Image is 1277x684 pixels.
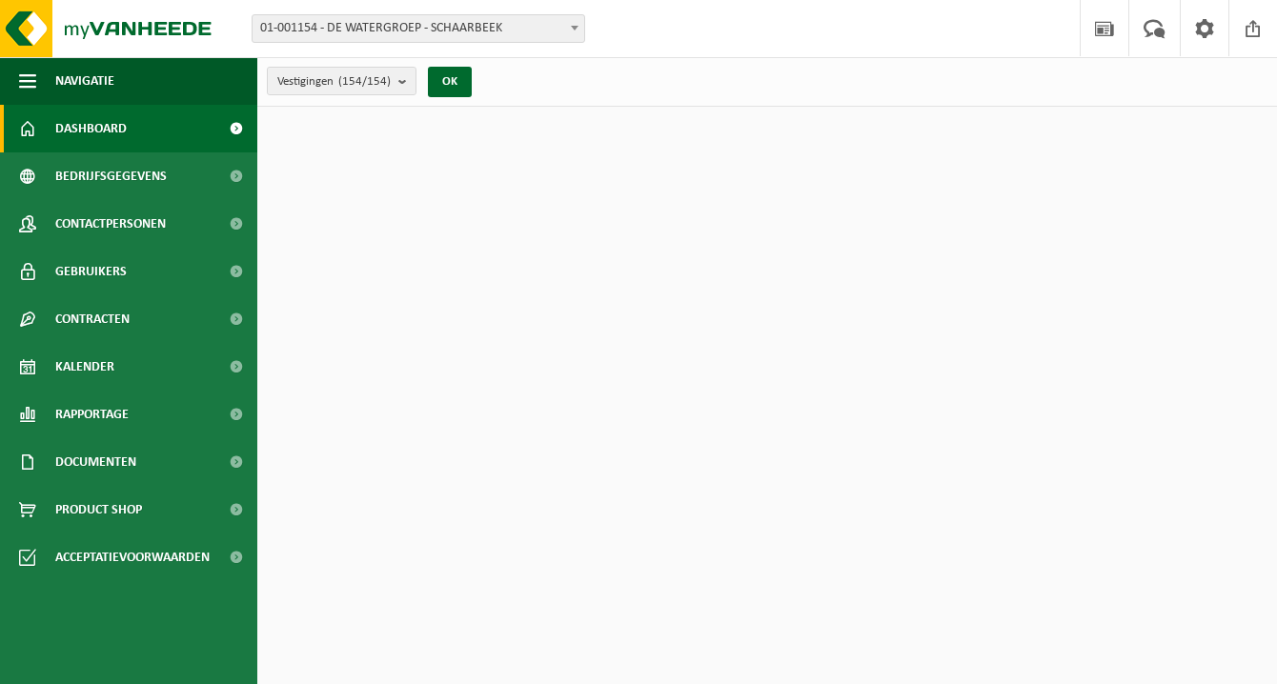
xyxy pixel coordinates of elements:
span: Rapportage [55,391,129,438]
span: 01-001154 - DE WATERGROEP - SCHAARBEEK [253,15,584,42]
span: Acceptatievoorwaarden [55,533,210,581]
span: Bedrijfsgegevens [55,152,167,200]
span: Dashboard [55,105,127,152]
span: Documenten [55,438,136,486]
span: Contracten [55,295,130,343]
span: Product Shop [55,486,142,533]
span: Gebruikers [55,248,127,295]
span: Navigatie [55,57,114,105]
count: (154/154) [338,75,391,88]
button: OK [428,67,472,97]
span: Kalender [55,343,114,391]
span: 01-001154 - DE WATERGROEP - SCHAARBEEK [252,14,585,43]
span: Vestigingen [277,68,391,96]
span: Contactpersonen [55,200,166,248]
button: Vestigingen(154/154) [267,67,416,95]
